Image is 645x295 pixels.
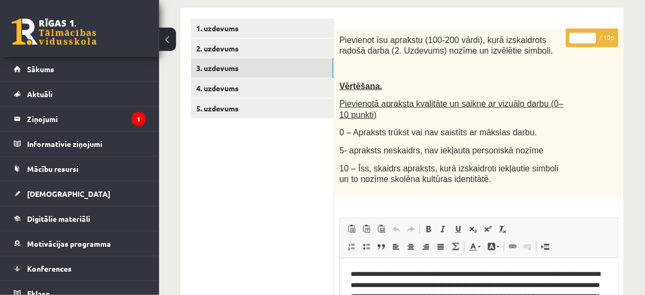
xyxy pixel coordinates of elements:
[466,222,481,236] a: Apakšraksts
[520,240,535,254] a: Atsaistīt
[451,222,466,236] a: Pasvītrojums (vadīšanas taustiņš+U)
[14,231,146,256] a: Motivācijas programma
[14,132,146,156] a: Informatīvie ziņojumi
[404,240,419,254] a: Centrēti
[359,240,374,254] a: Ievietot/noņemt sarakstu ar aizzīmēm
[374,240,389,254] a: Bloka citāts
[14,157,146,181] a: Mācību resursi
[389,222,404,236] a: Atcelt (vadīšanas taustiņš+Z)
[339,128,537,137] span: 0 – Apraksts trūkst vai nav saistīts ar mākslas darbu.
[374,222,389,236] a: Ievietot no Worda
[339,164,559,184] span: 10 – Īss, skaidrs apraksts, kurā izskaidroti iekļautie simboli un to nozīme skolēna kultūras iden...
[339,99,563,119] span: Pievienotā apraksta kvalitāte un saikne ar vizuālo darbu (0–10 punkti)
[27,89,53,99] span: Aktuāli
[191,99,334,118] a: 5. uzdevums
[27,164,79,173] span: Mācību resursi
[448,240,463,254] a: Math
[538,240,553,254] a: Ievietot lapas pārtraukumu drukai
[495,222,510,236] a: Noņemt stilus
[12,19,97,45] a: Rīgas 1. Tālmācības vidusskola
[14,82,146,106] a: Aktuāli
[14,107,146,131] a: Ziņojumi1
[27,214,90,223] span: Digitālie materiāli
[11,11,266,22] body: Bagātinātā teksta redaktors, wiswyg-editor-47433988782860-1760279672-880
[419,240,433,254] a: Izlīdzināt pa labi
[339,82,382,91] span: Vērtēšana.
[481,222,495,236] a: Augšraksts
[404,222,419,236] a: Atkārtot (vadīšanas taustiņš+Y)
[421,222,436,236] a: Treknraksts (vadīšanas taustiņš+B)
[359,222,374,236] a: Ievietot kā vienkāršu tekstu (vadīšanas taustiņš+pārslēgšanas taustiņš+V)
[433,240,448,254] a: Izlīdzināt malas
[191,39,334,58] a: 2. uzdevums
[27,239,111,248] span: Motivācijas programma
[484,240,503,254] a: Fona krāsa
[466,240,484,254] a: Teksta krāsa
[14,181,146,206] a: [DEMOGRAPHIC_DATA]
[27,132,146,156] legend: Informatīvie ziņojumi
[505,240,520,254] a: Saite (vadīšanas taustiņš+K)
[27,264,72,273] span: Konferences
[11,11,267,143] body: Bagātinātā teksta redaktors, wiswyg-editor-user-answer-47433964817520
[191,19,334,38] a: 1. uzdevums
[339,146,544,155] span: 5- apraksts neskaidrs, nav iekļauta personiskā nozīme
[436,222,451,236] a: Slīpraksts (vadīšanas taustiņš+I)
[27,107,146,131] legend: Ziņojumi
[27,189,110,198] span: [DEMOGRAPHIC_DATA]
[191,58,334,78] a: 3. uzdevums
[14,206,146,231] a: Digitālie materiāli
[132,112,146,126] i: 1
[566,29,618,47] p: / 10p
[27,64,54,74] span: Sākums
[389,240,404,254] a: Izlīdzināt pa kreisi
[344,222,359,236] a: Ielīmēt (vadīšanas taustiņš+V)
[14,57,146,81] a: Sākums
[14,256,146,281] a: Konferences
[191,79,334,98] a: 4. uzdevums
[344,240,359,254] a: Ievietot/noņemt numurētu sarakstu
[339,36,553,56] span: Pievienot īsu aprakstu (100-200 vārdi), kurā izskaidrots radošā darba (2. Uzdevums) nozīme un izv...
